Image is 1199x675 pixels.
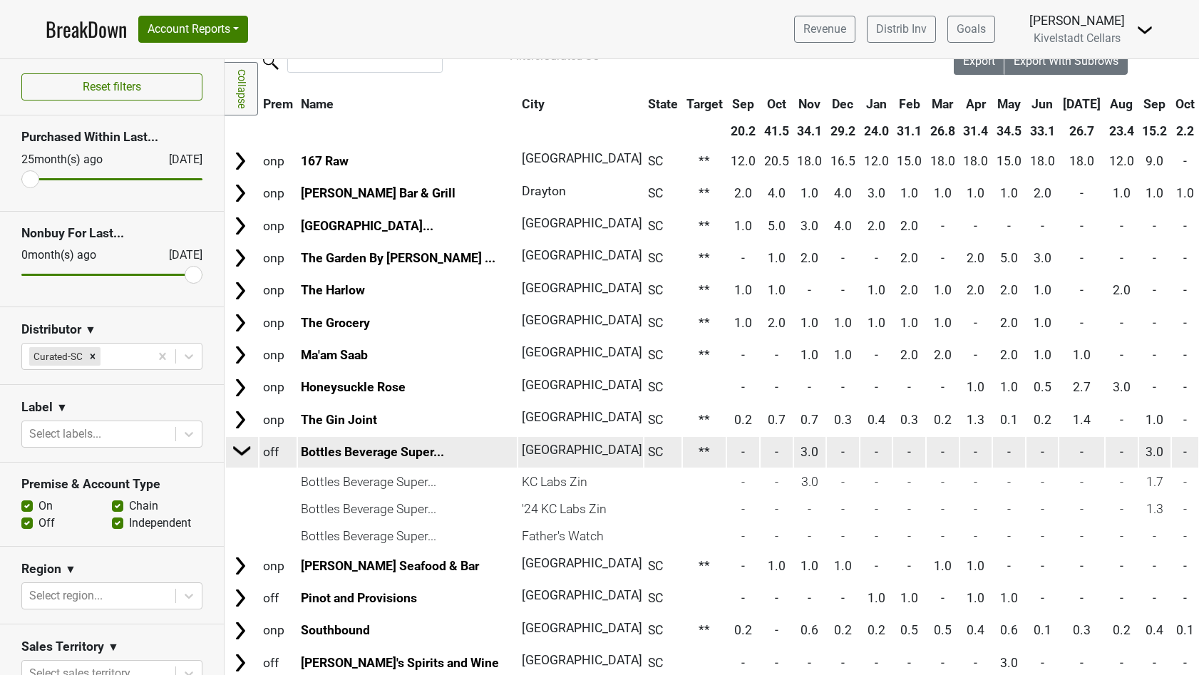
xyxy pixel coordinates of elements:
span: - [875,445,878,459]
span: - [907,380,911,394]
span: - [1080,316,1084,330]
span: - [1080,186,1084,200]
span: - [1153,316,1156,330]
img: Arrow right [230,247,251,269]
span: 1.0 [1146,186,1163,200]
span: - [1183,316,1187,330]
th: Aug: activate to sort column ascending [1106,91,1138,117]
td: - [993,496,1025,522]
h3: Purchased Within Last... [21,130,202,145]
span: - [1183,154,1187,168]
span: 1.0 [934,186,952,200]
span: 1.0 [1034,316,1051,330]
span: 1.4 [1073,413,1091,427]
span: - [1183,348,1187,362]
span: Name [301,97,334,111]
span: - [907,445,911,459]
th: 26.7 [1059,118,1104,144]
span: 1.0 [801,348,818,362]
td: onp [259,340,297,371]
span: 1.0 [834,348,852,362]
th: 29.2 [827,118,859,144]
span: - [1183,219,1187,233]
span: 1.0 [1000,380,1018,394]
span: 2.0 [1000,348,1018,362]
a: Southbound [301,623,370,637]
label: Independent [129,515,191,532]
span: - [1007,219,1011,233]
td: onp [259,372,297,403]
span: 1.0 [1146,413,1163,427]
img: Arrow right [230,377,251,398]
span: 3.0 [1034,251,1051,265]
td: - [927,469,959,495]
th: Mar: activate to sort column ascending [927,91,959,117]
img: Arrow right [230,150,251,172]
h3: Label [21,400,53,415]
span: - [974,219,977,233]
td: - [960,496,992,522]
span: SC [648,348,663,362]
span: 4.0 [834,219,852,233]
span: 2.0 [900,283,918,297]
span: [GEOGRAPHIC_DATA] [522,151,642,165]
span: [GEOGRAPHIC_DATA] [522,281,642,295]
th: 34.1 [794,118,826,144]
td: 1.3 [1139,496,1171,522]
span: - [1080,283,1084,297]
span: 1.0 [734,219,752,233]
img: Arrow right [232,440,253,461]
span: 18.0 [1069,154,1094,168]
h3: Region [21,562,61,577]
span: 0.1 [1000,413,1018,427]
span: - [1183,380,1187,394]
td: 1.7 [1139,469,1171,495]
span: - [1183,283,1187,297]
th: 31.4 [960,118,992,144]
td: - [1059,469,1104,495]
a: BreakDown [46,14,127,44]
a: The Garden By [PERSON_NAME] ... [301,251,495,265]
span: [GEOGRAPHIC_DATA] [522,313,642,327]
th: 34.5 [993,118,1025,144]
span: [GEOGRAPHIC_DATA] [522,248,642,262]
span: ▼ [65,561,76,578]
span: 20.5 [764,154,789,168]
a: The Harlow [301,283,365,297]
th: 24.0 [860,118,892,144]
th: Jul: activate to sort column ascending [1059,91,1104,117]
span: 16.5 [830,154,855,168]
th: Apr: activate to sort column ascending [960,91,992,117]
th: 15.2 [1139,118,1171,144]
span: 1.0 [900,186,918,200]
span: 2.0 [1034,186,1051,200]
th: 33.1 [1026,118,1059,144]
span: 12.0 [1109,154,1134,168]
span: - [741,348,745,362]
th: 23.4 [1106,118,1138,144]
span: 2.0 [734,186,752,200]
span: 3.0 [1113,380,1131,394]
span: 1.0 [768,251,786,265]
span: 0.2 [1034,413,1051,427]
td: - [761,496,793,522]
img: Arrow right [230,182,251,204]
span: - [841,251,845,265]
span: 15.0 [997,154,1022,168]
td: - [827,469,859,495]
span: SC [648,154,663,168]
span: ▼ [108,639,119,656]
span: - [974,316,977,330]
span: SC [648,413,663,427]
span: - [875,348,878,362]
span: - [941,219,945,233]
span: - [741,445,745,459]
span: 2.7 [1073,380,1091,394]
td: onp [259,275,297,306]
img: Arrow right [230,280,251,302]
span: 2.0 [1000,316,1018,330]
h3: Distributor [21,322,81,337]
th: Feb: activate to sort column ascending [893,91,925,117]
th: Sep: activate to sort column ascending [727,91,759,117]
td: - [893,496,925,522]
